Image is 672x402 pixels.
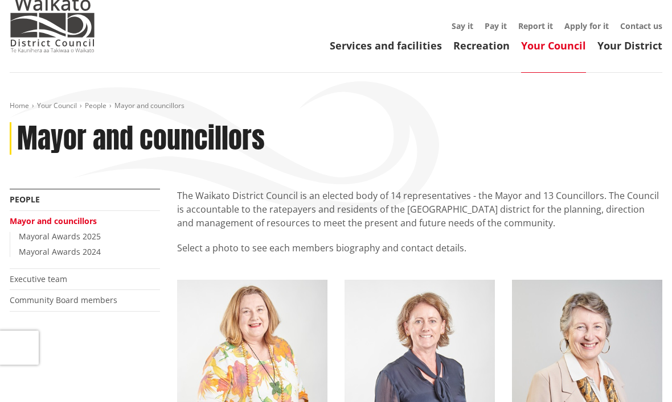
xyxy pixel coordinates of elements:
a: Your Council [37,101,77,111]
a: Executive team [10,274,67,285]
a: People [85,101,106,111]
a: Say it [452,21,473,32]
iframe: Messenger Launcher [620,354,661,395]
a: Contact us [620,21,662,32]
a: Apply for it [564,21,609,32]
a: Recreation [453,39,510,53]
a: Home [10,101,29,111]
p: Select a photo to see each members biography and contact details. [177,242,662,269]
a: Report it [518,21,553,32]
a: Mayoral Awards 2024 [19,247,101,258]
span: Mayor and councillors [114,101,185,111]
a: Mayoral Awards 2025 [19,231,101,242]
a: People [10,194,40,205]
a: Pay it [485,21,507,32]
a: Your District [597,39,662,53]
h1: Mayor and councillors [17,123,265,156]
a: Community Board members [10,295,117,306]
p: The Waikato District Council is an elected body of 14 representatives - the Mayor and 13 Councill... [177,189,662,230]
a: Mayor and councillors [10,216,97,227]
a: Services and facilities [330,39,442,53]
nav: breadcrumb [10,102,662,111]
a: Your Council [521,39,586,53]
